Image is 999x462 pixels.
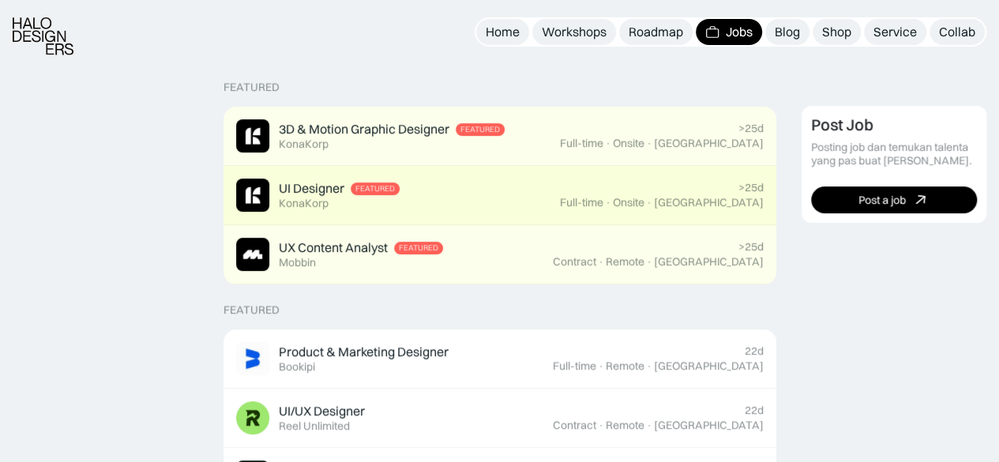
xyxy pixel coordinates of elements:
div: Contract [553,255,596,269]
a: Job ImageUX Content AnalystFeaturedMobbin>25dContract·Remote·[GEOGRAPHIC_DATA] [223,225,776,284]
div: Featured [399,243,438,253]
div: Blog [775,24,800,40]
div: Shop [822,24,851,40]
div: · [598,419,604,432]
div: Featured [223,81,280,94]
div: · [646,419,652,432]
a: Collab [930,19,985,45]
div: UI/UX Designer [279,403,365,419]
div: UI Designer [279,180,344,197]
a: Blog [765,19,809,45]
div: KonaKorp [279,137,329,151]
div: Post a job [858,193,906,207]
div: · [598,359,604,373]
div: Full-time [560,137,603,150]
div: Product & Marketing Designer [279,344,449,360]
img: Job Image [236,342,269,375]
div: [GEOGRAPHIC_DATA] [654,255,764,269]
div: 3D & Motion Graphic Designer [279,121,449,137]
div: >25d [738,122,764,135]
div: [GEOGRAPHIC_DATA] [654,196,764,209]
div: Mobbin [279,256,316,269]
div: [GEOGRAPHIC_DATA] [654,137,764,150]
div: Post Job [811,115,873,134]
div: [GEOGRAPHIC_DATA] [654,419,764,432]
div: Home [486,24,520,40]
div: >25d [738,181,764,194]
img: Job Image [236,401,269,434]
a: Service [864,19,926,45]
img: Job Image [236,119,269,152]
img: Job Image [236,178,269,212]
a: Job ImageUI/UX DesignerReel Unlimited22dContract·Remote·[GEOGRAPHIC_DATA] [223,389,776,448]
a: Post a job [811,186,978,213]
div: Onsite [613,196,644,209]
a: Shop [813,19,861,45]
div: >25d [738,240,764,254]
div: Full-time [553,359,596,373]
div: Service [873,24,917,40]
div: Posting job dan temukan talenta yang pas buat [PERSON_NAME]. [811,141,978,167]
div: · [646,255,652,269]
div: UX Content Analyst [279,239,388,256]
div: · [605,137,611,150]
div: 22d [745,344,764,358]
div: Reel Unlimited [279,419,350,433]
div: Jobs [726,24,753,40]
div: · [646,137,652,150]
div: · [598,255,604,269]
div: · [605,196,611,209]
a: Jobs [696,19,762,45]
div: Remote [606,255,644,269]
div: Roadmap [629,24,683,40]
a: Job ImageProduct & Marketing DesignerBookipi22dFull-time·Remote·[GEOGRAPHIC_DATA] [223,329,776,389]
div: Collab [939,24,975,40]
a: Workshops [532,19,616,45]
div: 22d [745,404,764,417]
div: Featured [460,125,500,134]
div: KonaKorp [279,197,329,210]
div: [GEOGRAPHIC_DATA] [654,359,764,373]
div: Remote [606,359,644,373]
div: · [646,196,652,209]
img: Job Image [236,238,269,271]
div: Contract [553,419,596,432]
a: Job Image3D & Motion Graphic DesignerFeaturedKonaKorp>25dFull-time·Onsite·[GEOGRAPHIC_DATA] [223,107,776,166]
a: Home [476,19,529,45]
div: Onsite [613,137,644,150]
div: Bookipi [279,360,315,374]
div: · [646,359,652,373]
div: Featured [355,184,395,193]
a: Job ImageUI DesignerFeaturedKonaKorp>25dFull-time·Onsite·[GEOGRAPHIC_DATA] [223,166,776,225]
div: Featured [223,303,280,317]
a: Roadmap [619,19,693,45]
div: Workshops [542,24,607,40]
div: Full-time [560,196,603,209]
div: Remote [606,419,644,432]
